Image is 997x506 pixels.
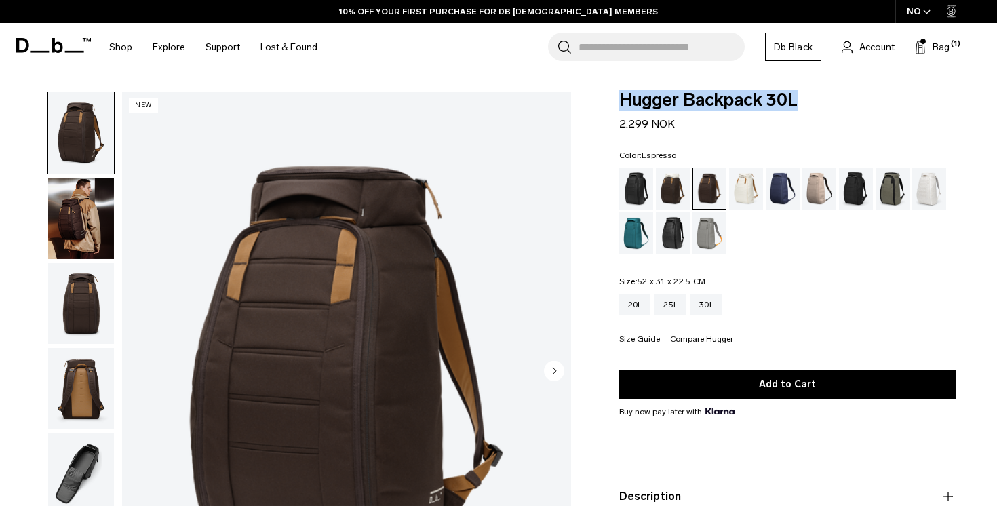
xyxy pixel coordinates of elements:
[260,23,317,71] a: Lost & Found
[619,117,675,130] span: 2.299 NOK
[47,92,115,174] button: Hugger Backpack 30L Espresso
[619,406,735,418] span: Buy now pay later with
[839,168,873,210] a: Charcoal Grey
[729,168,763,210] a: Oatmilk
[48,178,114,259] img: Hugger Backpack 30L Espresso
[47,177,115,260] button: Hugger Backpack 30L Espresso
[656,212,690,254] a: Reflective Black
[656,168,690,210] a: Cappuccino
[619,168,653,210] a: Black Out
[619,370,956,399] button: Add to Cart
[47,347,115,430] button: Hugger Backpack 30L Espresso
[48,348,114,429] img: Hugger Backpack 30L Espresso
[876,168,910,210] a: Forest Green
[912,168,946,210] a: Clean Slate
[48,92,114,174] img: Hugger Backpack 30L Espresso
[692,212,726,254] a: Sand Grey
[619,277,706,286] legend: Size:
[619,335,660,345] button: Size Guide
[48,263,114,345] img: Hugger Backpack 30L Espresso
[705,408,735,414] img: {"height" => 20, "alt" => "Klarna"}
[766,168,800,210] a: Blue Hour
[802,168,836,210] a: Fogbow Beige
[638,277,705,286] span: 52 x 31 x 22.5 CM
[670,335,733,345] button: Compare Hugger
[654,294,686,315] a: 25L
[109,23,132,71] a: Shop
[842,39,895,55] a: Account
[915,39,950,55] button: Bag (1)
[692,168,726,210] a: Espresso
[765,33,821,61] a: Db Black
[47,262,115,345] button: Hugger Backpack 30L Espresso
[619,212,653,254] a: Midnight Teal
[619,151,677,159] legend: Color:
[129,98,158,113] p: New
[619,294,651,315] a: 20L
[99,23,328,71] nav: Main Navigation
[859,40,895,54] span: Account
[642,151,676,160] span: Espresso
[544,360,564,383] button: Next slide
[933,40,950,54] span: Bag
[619,488,956,505] button: Description
[690,294,722,315] a: 30L
[206,23,240,71] a: Support
[951,39,960,50] span: (1)
[153,23,185,71] a: Explore
[619,92,956,109] span: Hugger Backpack 30L
[339,5,658,18] a: 10% OFF YOUR FIRST PURCHASE FOR DB [DEMOGRAPHIC_DATA] MEMBERS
